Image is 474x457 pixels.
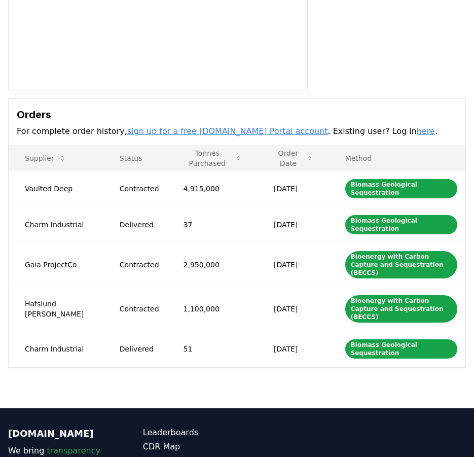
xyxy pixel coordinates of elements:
td: [DATE] [258,206,329,242]
button: Tonnes Purchased [175,148,249,168]
p: For complete order history, . Existing user? Log in . [17,125,457,137]
td: 37 [167,206,258,242]
p: [DOMAIN_NAME] [8,427,102,441]
td: 4,915,000 [167,170,258,206]
a: CDR Map [143,441,237,453]
td: Vaulted Deep [9,170,103,206]
td: [DATE] [258,287,329,331]
td: [DATE] [258,170,329,206]
div: Delivered [120,220,159,230]
div: Contracted [120,184,159,194]
td: 2,950,000 [167,242,258,287]
div: Contracted [120,304,159,314]
a: Leaderboards [143,427,237,439]
td: Charm Industrial [9,206,103,242]
h3: Orders [17,107,457,122]
td: Charm Industrial [9,331,103,367]
td: [DATE] [258,331,329,367]
div: Biomass Geological Sequestration [345,215,457,234]
td: Gaia ProjectCo [9,242,103,287]
div: Contracted [120,260,159,270]
td: 1,100,000 [167,287,258,331]
div: Biomass Geological Sequestration [345,179,457,198]
td: [DATE] [258,242,329,287]
td: 51 [167,331,258,367]
div: Bioenergy with Carbon Capture and Sequestration (BECCS) [345,251,457,278]
div: Delivered [120,344,159,354]
button: Supplier [17,148,75,168]
p: Method [337,153,457,163]
button: Order Date [266,148,321,168]
p: Status [112,153,159,163]
a: sign up for a free [DOMAIN_NAME] Portal account [127,126,328,136]
td: Hafslund [PERSON_NAME] [9,287,103,331]
div: Bioenergy with Carbon Capture and Sequestration (BECCS) [345,295,457,323]
a: here [417,126,435,136]
div: Biomass Geological Sequestration [345,339,457,359]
